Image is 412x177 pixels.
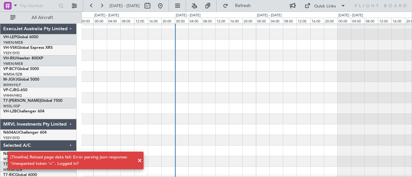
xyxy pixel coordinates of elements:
[3,40,23,45] a: YMEN/MEB
[3,67,17,71] span: VP-BCY
[337,18,351,23] div: 00:00
[188,18,202,23] div: 04:00
[175,18,188,23] div: 00:00
[3,35,38,39] a: VH-LEPGlobal 6000
[3,99,41,103] span: T7-[PERSON_NAME]
[242,18,256,23] div: 20:00
[17,15,68,20] span: All Aircraft
[338,13,363,18] div: [DATE] - [DATE]
[148,18,161,23] div: 16:00
[109,3,140,9] span: [DATE] - [DATE]
[3,57,16,60] span: VH-RIU
[3,72,22,77] a: WMSA/SZB
[301,1,349,11] button: Quick Links
[3,131,19,135] span: N604AU
[3,110,44,113] a: VH-L2BChallenger 604
[3,83,21,87] a: WIHH/HLP
[269,18,283,23] div: 04:00
[3,104,20,109] a: WSSL/XSP
[3,46,53,50] a: VH-VSKGlobal Express XRS
[161,18,175,23] div: 20:00
[202,18,215,23] div: 08:00
[310,18,324,23] div: 16:00
[283,18,296,23] div: 08:00
[20,1,57,11] input: Trip Number
[391,18,405,23] div: 16:00
[3,131,47,135] a: N604AUChallenger 604
[3,51,20,56] a: YSSY/SYD
[93,18,107,23] div: 00:00
[80,18,93,23] div: 20:00
[229,4,257,8] span: Refresh
[364,18,378,23] div: 08:00
[296,18,310,23] div: 12:00
[3,99,62,103] a: T7-[PERSON_NAME]Global 7500
[3,61,23,66] a: YMEN/MEB
[94,13,119,18] div: [DATE] - [DATE]
[3,78,17,82] span: M-JGVJ
[3,46,17,50] span: VH-VSK
[314,3,336,10] div: Quick Links
[256,18,269,23] div: 00:00
[120,18,134,23] div: 08:00
[3,136,20,140] a: YSSY/SYD
[3,67,39,71] a: VP-BCYGlobal 5000
[3,78,39,82] a: M-JGVJGlobal 5000
[176,13,201,18] div: [DATE] - [DATE]
[134,18,148,23] div: 12:00
[378,18,391,23] div: 12:00
[3,57,43,60] a: VH-RIUHawker 800XP
[324,18,337,23] div: 20:00
[351,18,364,23] div: 04:00
[107,18,120,23] div: 04:00
[3,110,17,113] span: VH-L2B
[3,88,27,92] a: VP-CJRG-650
[215,18,229,23] div: 12:00
[229,18,242,23] div: 16:00
[220,1,258,11] button: Refresh
[7,13,70,23] button: All Aircraft
[3,93,22,98] a: VHHH/HKG
[3,35,16,39] span: VH-LEP
[3,88,16,92] span: VP-CJR
[257,13,282,18] div: [DATE] - [DATE]
[10,154,134,167] div: [Timeline] Reload page data fail: Error parsing json response: 'Unexpected token '<''. Logged in?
